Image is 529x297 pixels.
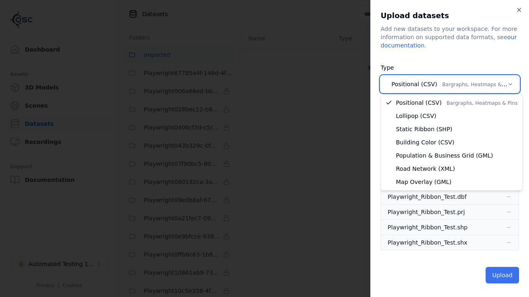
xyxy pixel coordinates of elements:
[396,178,452,186] span: Map Overlay (GML)
[396,125,453,133] span: Static Ribbon (SHP)
[396,112,436,120] span: Lollipop (CSV)
[396,138,454,146] span: Building Color (CSV)
[396,99,517,107] span: Positional (CSV)
[396,165,455,173] span: Road Network (XML)
[447,100,518,106] span: Bargraphs, Heatmaps & Pins
[396,151,493,160] span: Population & Business Grid (GML)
